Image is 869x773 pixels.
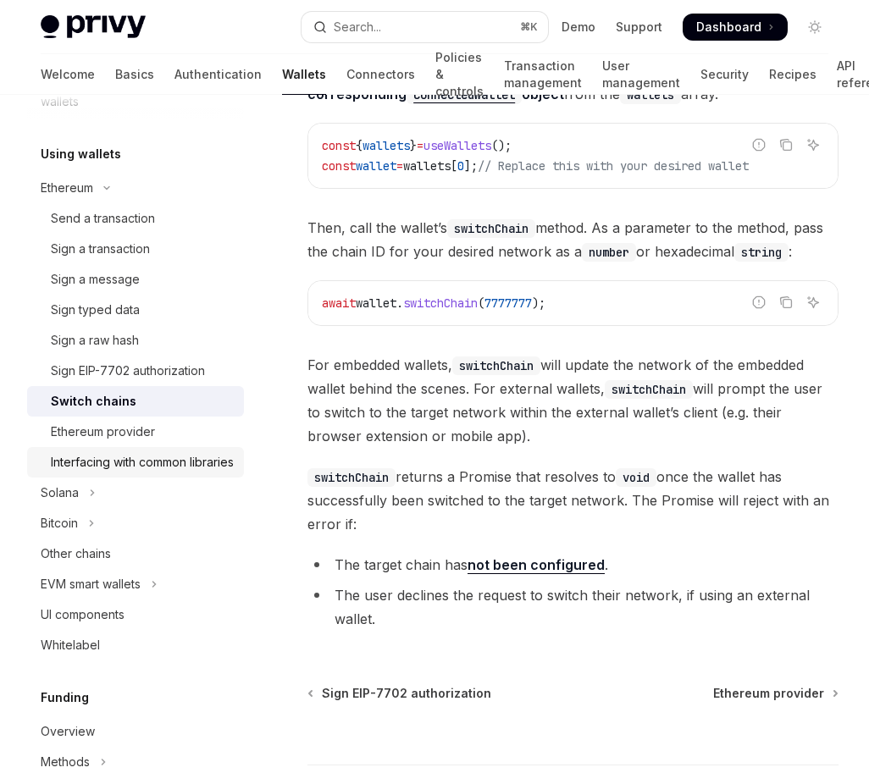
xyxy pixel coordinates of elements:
[452,356,540,375] code: switchChain
[51,391,136,411] div: Switch chains
[769,54,816,95] a: Recipes
[407,86,522,104] code: ConnectedWallet
[504,54,582,95] a: Transaction management
[435,54,484,95] a: Policies & controls
[307,62,679,102] a: find the correspondingConnectedWalletobject
[802,134,824,156] button: Ask AI
[801,14,828,41] button: Toggle dark mode
[41,144,121,164] h5: Using wallets
[41,513,78,533] div: Bitcoin
[478,158,749,174] span: // Replace this with your desired wallet
[41,15,146,39] img: light logo
[322,158,356,174] span: const
[748,291,770,313] button: Report incorrect code
[41,605,125,625] div: UI components
[41,635,100,655] div: Whitelabel
[602,54,680,95] a: User management
[322,685,491,702] span: Sign EIP-7702 authorization
[457,158,464,174] span: 0
[174,54,262,95] a: Authentication
[451,158,457,174] span: [
[51,239,150,259] div: Sign a transaction
[27,417,244,447] a: Ethereum provider
[51,300,140,320] div: Sign typed data
[447,219,535,238] code: switchChain
[307,583,839,631] li: The user declines the request to switch their network, if using an external wallet.
[41,54,95,95] a: Welcome
[27,508,244,538] button: Toggle Bitcoin section
[775,291,797,313] button: Copy the contents from the code block
[605,380,693,399] code: switchChain
[51,452,234,472] div: Interfacing with common libraries
[307,353,839,448] span: For embedded wallets, will update the network of the embedded wallet behind the scenes. For exter...
[562,19,595,36] a: Demo
[491,138,512,153] span: ();
[620,86,681,104] code: wallets
[700,54,749,95] a: Security
[734,243,789,262] code: string
[307,468,396,487] code: switchChain
[27,386,244,417] a: Switch chains
[410,138,417,153] span: }
[27,599,244,630] a: UI components
[346,54,415,95] a: Connectors
[403,295,478,311] span: switchChain
[307,553,839,577] li: The target chain has .
[322,138,356,153] span: const
[484,295,532,311] span: 7777777
[307,465,839,536] span: returns a Promise that resolves to once the wallet has successfully been switched to the target n...
[713,685,824,702] span: Ethereum provider
[307,216,839,263] span: Then, call the wallet’s method. As a parameter to the method, pass the chain ID for your desired ...
[27,538,244,569] a: Other chains
[27,295,244,325] a: Sign typed data
[302,12,549,42] button: Open search
[396,158,403,174] span: =
[27,264,244,295] a: Sign a message
[802,291,824,313] button: Ask AI
[27,356,244,386] a: Sign EIP-7702 authorization
[356,295,396,311] span: wallet
[713,685,837,702] a: Ethereum provider
[27,478,244,508] button: Toggle Solana section
[27,569,244,599] button: Toggle EVM smart wallets section
[464,158,478,174] span: ];
[27,203,244,234] a: Send a transaction
[748,134,770,156] button: Report incorrect code
[51,330,139,351] div: Sign a raw hash
[27,234,244,264] a: Sign a transaction
[696,19,761,36] span: Dashboard
[616,468,656,487] code: void
[41,752,90,772] div: Methods
[27,447,244,478] a: Interfacing with common libraries
[51,208,155,229] div: Send a transaction
[27,325,244,356] a: Sign a raw hash
[27,173,244,203] button: Toggle Ethereum section
[41,721,95,742] div: Overview
[478,295,484,311] span: (
[41,687,89,708] h5: Funding
[27,716,244,747] a: Overview
[115,54,154,95] a: Basics
[41,178,93,198] div: Ethereum
[51,269,140,290] div: Sign a message
[356,158,396,174] span: wallet
[27,630,244,660] a: Whitelabel
[775,134,797,156] button: Copy the contents from the code block
[41,574,141,594] div: EVM smart wallets
[334,17,381,37] div: Search...
[532,295,545,311] span: );
[51,361,205,381] div: Sign EIP-7702 authorization
[403,158,451,174] span: wallets
[423,138,491,153] span: useWallets
[616,19,662,36] a: Support
[282,54,326,95] a: Wallets
[356,138,363,153] span: {
[41,544,111,564] div: Other chains
[417,138,423,153] span: =
[363,138,410,153] span: wallets
[520,20,538,34] span: ⌘ K
[468,556,605,574] a: not been configured
[309,685,491,702] a: Sign EIP-7702 authorization
[322,295,356,311] span: await
[396,295,403,311] span: .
